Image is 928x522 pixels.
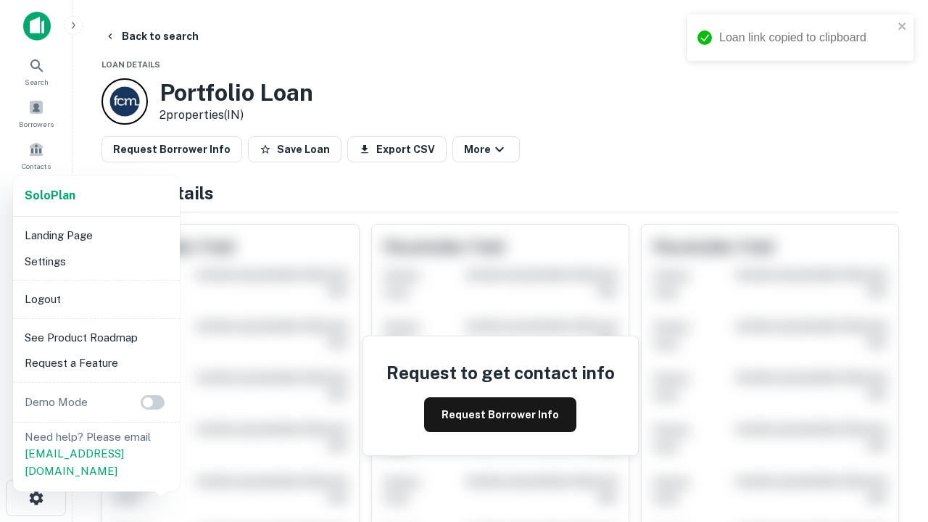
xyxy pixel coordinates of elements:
iframe: Chat Widget [855,406,928,476]
a: SoloPlan [25,187,75,204]
li: Request a Feature [19,350,174,376]
li: Settings [19,249,174,275]
p: Demo Mode [19,394,94,411]
p: Need help? Please email [25,428,168,480]
li: Logout [19,286,174,312]
strong: Solo Plan [25,188,75,202]
a: [EMAIL_ADDRESS][DOMAIN_NAME] [25,447,124,477]
div: Loan link copied to clipboard [719,29,893,46]
li: See Product Roadmap [19,325,174,351]
button: close [898,20,908,34]
li: Landing Page [19,223,174,249]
